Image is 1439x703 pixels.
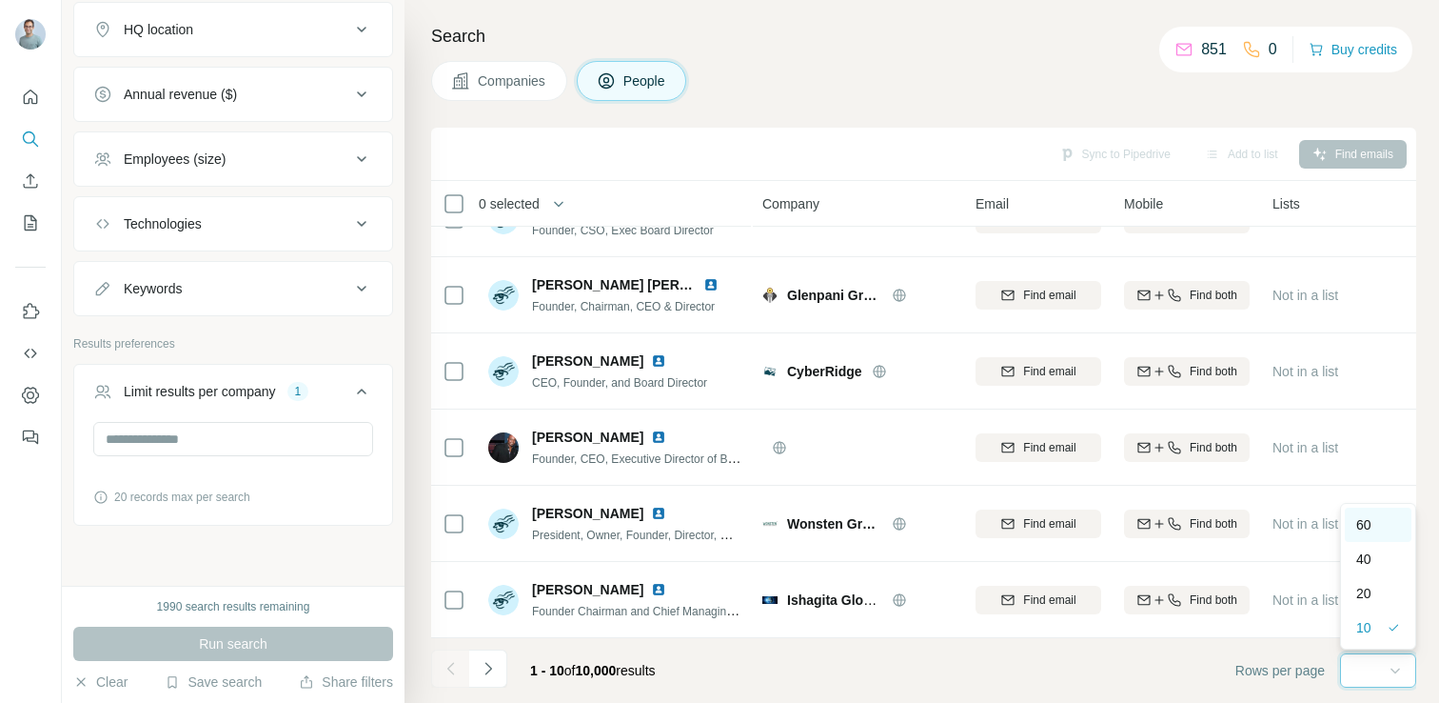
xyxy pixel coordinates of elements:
span: CEO, Founder, and Board Director [532,376,707,390]
button: Find both [1124,433,1250,462]
span: Not in a list [1272,288,1338,303]
button: Limit results per company1 [74,369,392,422]
button: My lists [15,206,46,240]
p: 0 [1269,38,1277,61]
button: Find email [976,510,1101,538]
span: Find both [1190,515,1237,532]
button: Technologies [74,201,392,247]
img: LinkedIn logo [651,430,666,445]
button: Use Surfe on LinkedIn [15,294,46,329]
span: CyberRidge [787,362,862,381]
span: Glenpani Group [787,286,882,305]
span: Not in a list [1272,593,1338,608]
span: Not in a list [1272,364,1338,379]
span: Companies [478,71,547,90]
button: Find email [976,281,1101,310]
span: Mobile [1124,194,1163,213]
button: Navigate to next page [469,650,507,688]
span: Find email [1023,592,1075,609]
img: Logo of Wonsten Group [762,516,778,532]
button: Find both [1124,357,1250,386]
img: LinkedIn logo [703,277,719,292]
span: People [623,71,667,90]
button: Quick start [15,80,46,114]
button: Find email [976,586,1101,614]
img: Avatar [488,432,519,463]
span: Find email [1023,287,1075,304]
div: HQ location [124,20,193,39]
span: Founder, CSO, Exec Board Director [532,224,714,237]
img: LinkedIn logo [651,506,666,521]
p: 851 [1201,38,1227,61]
img: Logo of Ishagita Global Evolution and Research Federation [762,593,778,608]
button: Keywords [74,266,392,311]
button: Dashboard [15,378,46,412]
span: Rows per page [1235,661,1325,680]
span: Find email [1023,515,1075,532]
p: Results preferences [73,335,393,352]
div: Employees (size) [124,150,226,169]
p: 10 [1356,618,1371,637]
img: Avatar [488,585,519,615]
span: [PERSON_NAME] [PERSON_NAME] [PERSON_NAME] [532,277,875,292]
button: Save search [165,673,262,692]
span: Not in a list [1272,516,1338,532]
span: [PERSON_NAME] [532,351,643,371]
span: Wonsten Group [787,514,882,533]
span: Find both [1190,363,1237,380]
span: [PERSON_NAME] [532,428,643,447]
span: Email [976,194,1009,213]
button: Clear [73,673,128,692]
button: Use Surfe API [15,336,46,371]
div: 1990 search results remaining [157,598,310,615]
span: Lists [1272,194,1300,213]
img: Avatar [488,356,519,387]
span: Company [762,194,819,213]
span: 1 - 10 [530,663,564,678]
span: [PERSON_NAME] [532,504,643,523]
button: Annual revenue ($) [74,71,392,117]
div: Technologies [124,214,202,233]
img: Avatar [488,280,519,311]
button: Buy credits [1309,36,1397,63]
button: Find both [1124,586,1250,614]
img: LinkedIn logo [651,353,666,369]
span: President, Owner, Founder, Director, CEO, Chairman [532,527,800,542]
span: Ishagita Global Evolution and Research Federation [787,593,1110,608]
span: of [564,663,576,678]
span: Founder, CEO, Executive Director of Business Development and Board Member [532,451,937,466]
button: Employees (size) [74,136,392,182]
span: Find email [1023,363,1075,380]
div: Keywords [124,279,182,298]
span: [PERSON_NAME] [532,580,643,599]
span: Founder Chairman and Chief Managing Director [532,603,776,618]
span: Find both [1190,287,1237,304]
p: 40 [1356,550,1371,569]
span: 0 selected [479,194,540,213]
span: Find both [1190,439,1237,456]
button: Find email [976,433,1101,462]
button: Enrich CSV [15,164,46,198]
button: Find both [1124,281,1250,310]
img: Logo of CyberRidge [762,364,778,379]
span: Find both [1190,592,1237,609]
span: Find email [1023,439,1075,456]
div: 1 [287,383,309,400]
button: Share filters [299,673,393,692]
button: Find both [1124,510,1250,538]
img: Avatar [488,509,519,539]
p: 20 [1356,584,1371,603]
div: Limit results per company [124,382,276,401]
p: 60 [1356,515,1371,534]
img: Logo of Glenpani Group [762,288,778,303]
span: 10,000 [576,663,617,678]
div: Annual revenue ($) [124,85,237,104]
h4: Search [431,23,1416,50]
button: Search [15,122,46,156]
img: Avatar [15,19,46,50]
button: HQ location [74,7,392,52]
span: Not in a list [1272,440,1338,455]
img: LinkedIn logo [651,582,666,597]
span: results [530,663,656,678]
button: Find email [976,357,1101,386]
